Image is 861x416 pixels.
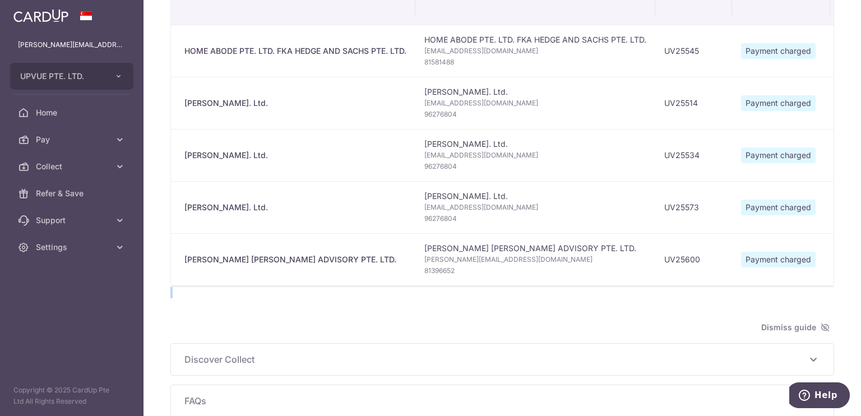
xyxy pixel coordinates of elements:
span: [EMAIL_ADDRESS][DOMAIN_NAME] [424,150,646,161]
span: Refer & Save [36,188,110,199]
span: Pay [36,134,110,145]
iframe: Opens a widget where you can find more information [789,382,850,410]
span: [PERSON_NAME][EMAIL_ADDRESS][DOMAIN_NAME] [424,254,646,265]
p: [PERSON_NAME][EMAIL_ADDRESS][DOMAIN_NAME] [18,39,126,50]
td: UV25534 [655,129,732,181]
span: Home [36,107,110,118]
div: [PERSON_NAME]. Ltd. [184,150,406,161]
span: Payment charged [741,252,816,267]
span: Help [25,8,48,18]
span: Discover Collect [184,353,807,366]
td: [PERSON_NAME]. Ltd. [415,77,655,129]
td: [PERSON_NAME]. Ltd. [415,129,655,181]
img: CardUp [13,9,68,22]
div: [PERSON_NAME]. Ltd. [184,98,406,109]
span: 96276804 [424,161,646,172]
div: [PERSON_NAME]. Ltd. [184,202,406,213]
span: 81581488 [424,57,646,68]
td: [PERSON_NAME]. Ltd. [415,181,655,233]
span: Support [36,215,110,226]
div: HOME ABODE PTE. LTD. FKA HEDGE AND SACHS PTE. LTD. [184,45,406,57]
td: UV25600 [655,233,732,285]
span: Payment charged [741,147,816,163]
p: Discover Collect [184,353,820,366]
span: 96276804 [424,109,646,120]
span: UPVUE PTE. LTD. [20,71,103,82]
span: Payment charged [741,95,816,111]
span: Dismiss guide [761,321,830,334]
span: 96276804 [424,213,646,224]
span: 81396652 [424,265,646,276]
span: Payment charged [741,200,816,215]
span: Settings [36,242,110,253]
span: [EMAIL_ADDRESS][DOMAIN_NAME] [424,98,646,109]
span: Collect [36,161,110,172]
td: UV25514 [655,77,732,129]
td: UV25545 [655,25,732,77]
td: UV25573 [655,181,732,233]
span: FAQs [184,394,807,408]
span: [EMAIL_ADDRESS][DOMAIN_NAME] [424,45,646,57]
td: HOME ABODE PTE. LTD. FKA HEDGE AND SACHS PTE. LTD. [415,25,655,77]
span: Payment charged [741,43,816,59]
div: [PERSON_NAME] [PERSON_NAME] ADVISORY PTE. LTD. [184,254,406,265]
td: [PERSON_NAME] [PERSON_NAME] ADVISORY PTE. LTD. [415,233,655,285]
button: UPVUE PTE. LTD. [10,63,133,90]
span: [EMAIL_ADDRESS][DOMAIN_NAME] [424,202,646,213]
p: FAQs [184,394,820,408]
